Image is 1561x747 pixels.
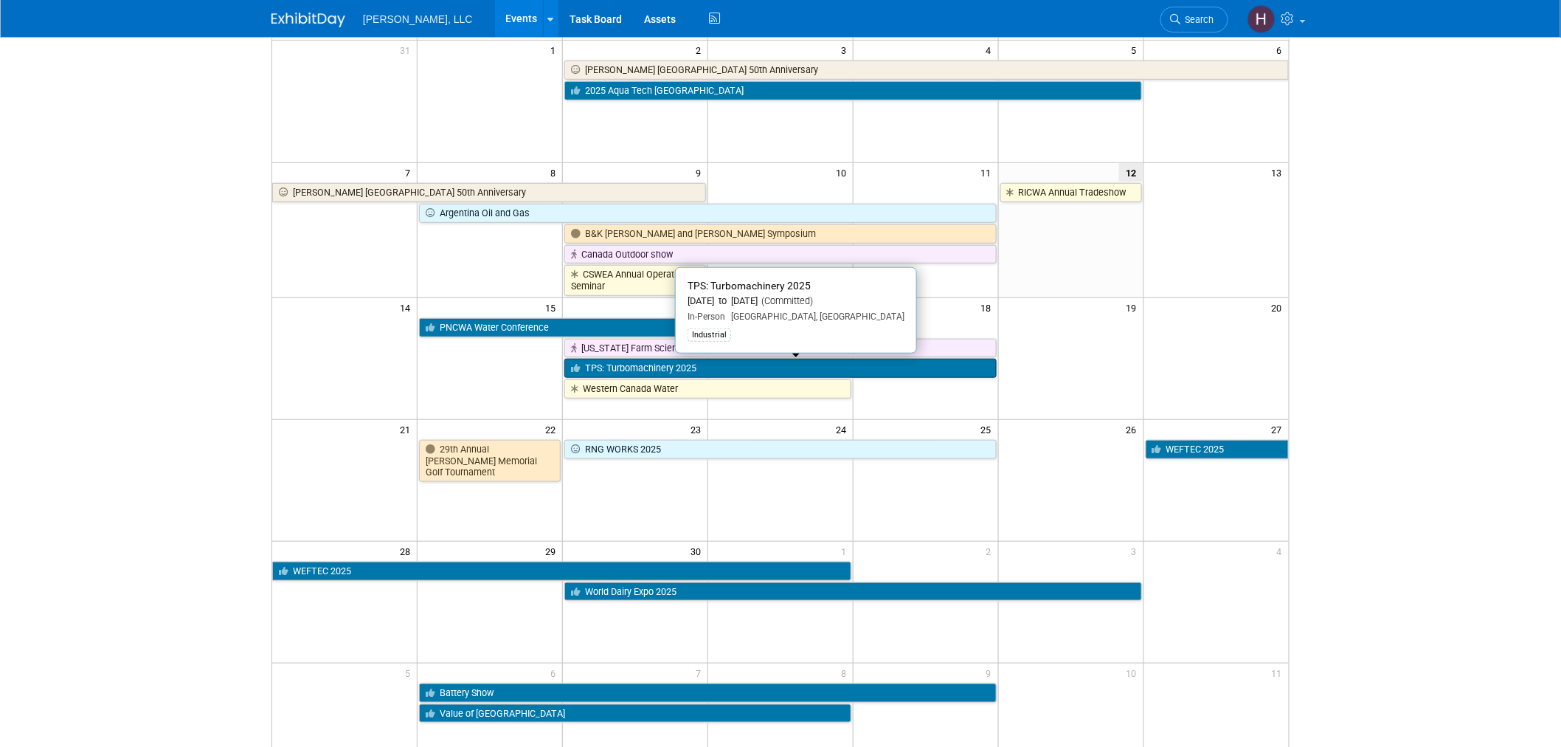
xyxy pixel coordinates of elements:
[840,542,853,560] span: 1
[1180,14,1214,25] span: Search
[834,163,853,182] span: 10
[564,582,1141,602] a: World Dairy Expo 2025
[564,440,997,459] a: RNG WORKS 2025
[985,542,998,560] span: 2
[549,41,562,59] span: 1
[1276,542,1289,560] span: 4
[544,542,562,560] span: 29
[1270,664,1289,682] span: 11
[688,328,731,342] div: Industrial
[1000,183,1142,202] a: RICWA Annual Tradeshow
[419,684,996,703] a: Battery Show
[564,359,997,378] a: TPS: Turbomachinery 2025
[1247,5,1276,33] img: Hannah Mulholland
[694,163,707,182] span: 9
[1130,41,1143,59] span: 5
[1270,163,1289,182] span: 13
[1270,298,1289,317] span: 20
[1119,163,1143,182] span: 12
[689,542,707,560] span: 30
[564,339,997,358] a: [US_STATE] Farm Science
[271,13,345,27] img: ExhibitDay
[1146,440,1289,459] a: WEFTEC 2025
[980,163,998,182] span: 11
[544,420,562,438] span: 22
[1276,41,1289,59] span: 6
[1125,298,1143,317] span: 19
[419,440,561,482] a: 29th Annual [PERSON_NAME] Memorial Golf Tournament
[694,41,707,59] span: 2
[398,41,417,59] span: 31
[404,163,417,182] span: 7
[419,318,851,337] a: PNCWA Water Conference
[1125,664,1143,682] span: 10
[549,664,562,682] span: 6
[564,245,997,264] a: Canada Outdoor show
[1125,420,1143,438] span: 26
[398,298,417,317] span: 14
[564,224,997,244] a: B&K [PERSON_NAME] and [PERSON_NAME] Symposium
[1160,7,1228,32] a: Search
[419,704,851,723] a: Value of [GEOGRAPHIC_DATA]
[549,163,562,182] span: 8
[985,664,998,682] span: 9
[398,420,417,438] span: 21
[564,265,706,295] a: CSWEA Annual Operations Seminar
[688,295,904,308] div: [DATE] to [DATE]
[725,311,904,322] span: [GEOGRAPHIC_DATA], [GEOGRAPHIC_DATA]
[980,298,998,317] span: 18
[363,13,473,25] span: [PERSON_NAME], LLC
[985,41,998,59] span: 4
[544,298,562,317] span: 15
[694,664,707,682] span: 7
[564,81,1141,100] a: 2025 Aqua Tech [GEOGRAPHIC_DATA]
[398,542,417,560] span: 28
[688,311,725,322] span: In-Person
[1130,542,1143,560] span: 3
[272,183,706,202] a: [PERSON_NAME] [GEOGRAPHIC_DATA] 50th Anniversary
[834,420,853,438] span: 24
[272,562,851,581] a: WEFTEC 2025
[840,41,853,59] span: 3
[980,420,998,438] span: 25
[564,61,1289,80] a: [PERSON_NAME] [GEOGRAPHIC_DATA] 50th Anniversary
[564,379,851,399] a: Western Canada Water
[840,664,853,682] span: 8
[404,664,417,682] span: 5
[689,420,707,438] span: 23
[1270,420,1289,438] span: 27
[758,295,813,306] span: (Committed)
[419,204,996,223] a: Argentina Oil and Gas
[688,280,811,292] span: TPS: Turbomachinery 2025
